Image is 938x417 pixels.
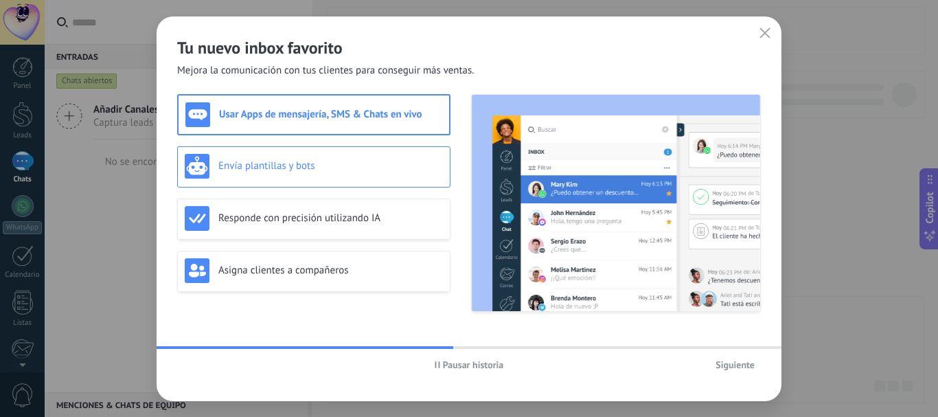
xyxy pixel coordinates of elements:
[428,354,510,375] button: Pausar historia
[218,212,443,225] h3: Responde con precisión utilizando IA
[716,360,755,370] span: Siguiente
[177,37,761,58] h2: Tu nuevo inbox favorito
[709,354,761,375] button: Siguiente
[219,108,442,121] h3: Usar Apps de mensajería, SMS & Chats en vivo
[177,64,474,78] span: Mejora la comunicación con tus clientes para conseguir más ventas.
[218,159,443,172] h3: Envía plantillas y bots
[443,360,504,370] span: Pausar historia
[218,264,443,277] h3: Asigna clientes a compañeros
